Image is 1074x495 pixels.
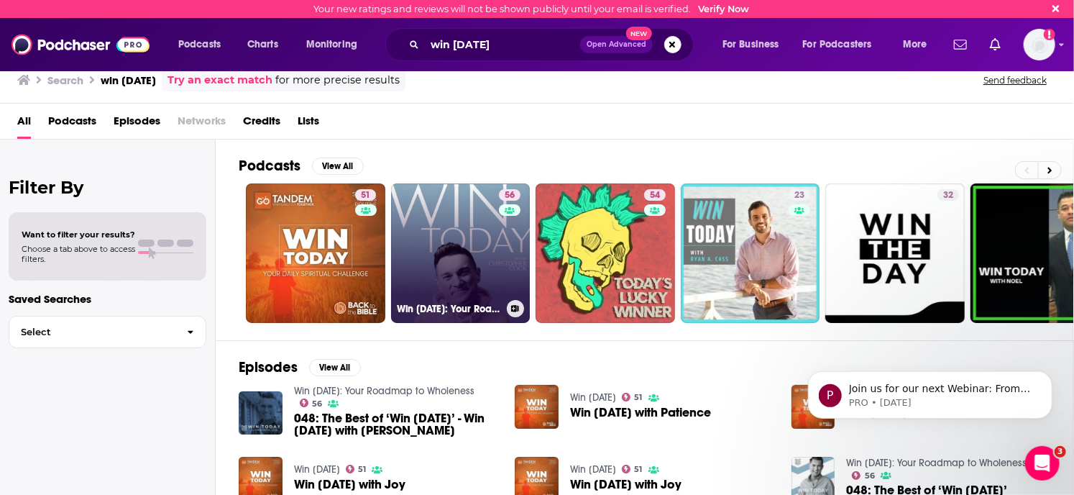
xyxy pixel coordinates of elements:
[681,183,820,323] a: 23
[937,189,959,201] a: 32
[399,28,707,61] div: Search podcasts, credits, & more...
[499,189,520,201] a: 56
[1044,29,1055,40] svg: Email not verified
[298,109,319,139] a: Lists
[63,116,248,129] p: Message from PRO, sent 33w ago
[943,189,953,203] span: 32
[893,33,945,56] button: open menu
[296,33,376,56] button: open menu
[505,189,515,203] span: 56
[852,471,875,480] a: 56
[47,73,83,87] h3: Search
[309,359,361,376] button: View All
[570,407,711,419] span: Win [DATE] with Patience
[239,157,364,175] a: PodcastsView All
[391,183,531,323] a: 56Win [DATE]: Your Roadmap to Wholeness
[239,358,361,376] a: EpisodesView All
[903,35,927,55] span: More
[948,32,973,57] a: Show notifications dropdown
[243,109,280,139] a: Credits
[168,33,239,56] button: open menu
[712,33,797,56] button: open menu
[22,244,135,264] span: Choose a tab above to access filters.
[635,394,643,401] span: 51
[12,31,150,58] a: Podchaser - Follow, Share and Rate Podcasts
[622,393,643,401] a: 51
[794,33,893,56] button: open menu
[101,73,156,87] h3: win [DATE]
[622,465,643,473] a: 51
[239,157,300,175] h2: Podcasts
[626,27,652,40] span: New
[300,399,323,407] a: 56
[587,41,646,48] span: Open Advanced
[294,412,498,437] a: 048: The Best of ‘Win Today’ - Win Today with Christopher Cook
[825,183,965,323] a: 32
[570,407,711,419] a: Win Today with Patience
[789,189,810,201] a: 23
[1055,446,1066,458] span: 3
[580,36,653,53] button: Open AdvancedNew
[803,35,872,55] span: For Podcasters
[239,358,298,376] h2: Episodes
[9,292,206,306] p: Saved Searches
[63,102,247,471] span: Join us for our next Webinar: From Pushback to Payoff: Building Buy-In for Niche Podcast Placemen...
[355,189,376,201] a: 51
[644,189,666,201] a: 54
[9,177,206,198] h2: Filter By
[17,109,31,139] span: All
[294,385,474,397] a: Win Today: Your Roadmap to Wholeness
[1025,446,1060,481] iframe: Intercom live chat
[1024,29,1055,60] img: User Profile
[312,158,364,175] button: View All
[570,478,681,491] a: Win Today with Joy
[178,35,221,55] span: Podcasts
[9,327,175,337] span: Select
[425,33,580,56] input: Search podcasts, credits, & more...
[238,33,287,56] a: Charts
[32,104,55,127] div: Profile image for PRO
[167,72,272,88] a: Try an exact match
[650,189,660,203] span: 54
[786,281,1074,442] iframe: Intercom notifications message
[515,385,559,429] img: Win Today with Patience
[22,230,135,240] span: Want to filter your results?
[361,189,370,203] span: 51
[397,303,501,315] h3: Win [DATE]: Your Roadmap to Wholeness
[294,478,405,491] a: Win Today with Joy
[114,109,160,139] a: Episodes
[536,183,675,323] a: 54
[570,463,616,476] a: Win Today
[979,74,1051,86] button: Send feedback
[635,466,643,473] span: 51
[570,478,681,491] span: Win [DATE] with Joy
[346,465,367,473] a: 51
[312,401,322,407] span: 56
[699,4,750,14] a: Verify Now
[246,183,385,323] a: 51
[306,35,357,55] span: Monitoring
[314,4,750,14] div: Your new ratings and reviews will not be shown publicly until your email is verified.
[794,189,804,203] span: 23
[239,391,283,435] img: 048: The Best of ‘Win Today’ - Win Today with Christopher Cook
[846,457,1027,469] a: Win Today: Your Roadmap to Wholeness
[358,466,366,473] span: 51
[275,72,400,88] span: for more precise results
[178,109,226,139] span: Networks
[722,35,779,55] span: For Business
[22,91,266,138] div: message notification from PRO, 33w ago. Join us for our next Webinar: From Pushback to Payoff: Bu...
[48,109,96,139] a: Podcasts
[247,35,278,55] span: Charts
[570,391,616,404] a: Win Today
[1024,29,1055,60] button: Show profile menu
[294,478,405,491] span: Win [DATE] with Joy
[865,473,875,479] span: 56
[9,316,206,348] button: Select
[294,463,340,476] a: Win Today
